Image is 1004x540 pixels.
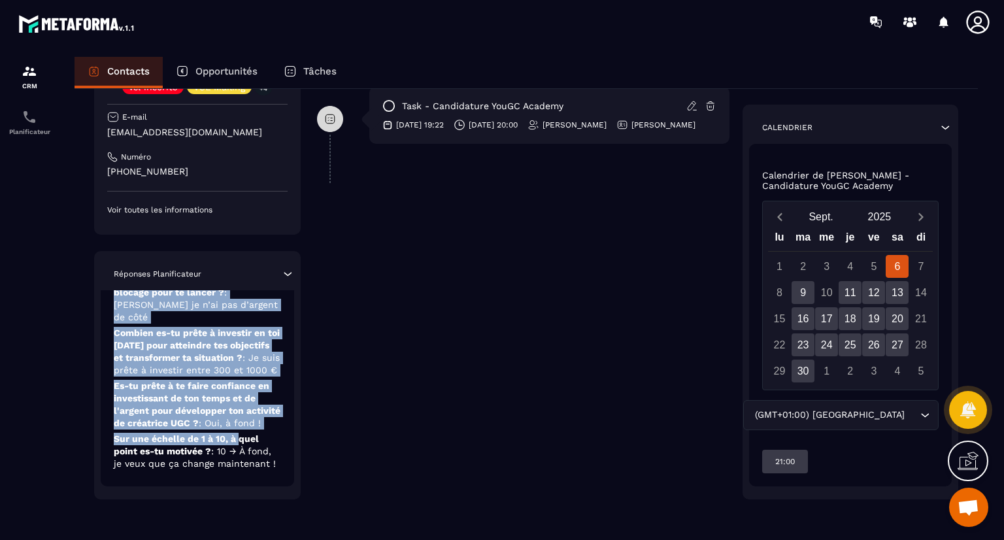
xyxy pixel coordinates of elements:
p: Planificateur [3,128,56,135]
p: CRM [3,82,56,90]
div: ve [862,228,886,251]
p: Calendrier [762,122,812,133]
p: Numéro [121,152,151,162]
a: Ouvrir le chat [949,488,988,527]
div: 26 [862,333,885,356]
div: ma [792,228,815,251]
div: 22 [768,333,791,356]
p: VSL Mailing [193,82,245,92]
div: sa [886,228,909,251]
div: 4 [839,255,862,278]
p: Quel est aujourd’hui ton plus gros blocage pour te lancer ? [114,274,281,324]
p: Contacts [107,65,150,77]
img: scheduler [22,109,37,125]
div: 2 [839,360,862,382]
p: Sur une échelle de 1 à 10, à quel point es-tu motivée ? [114,433,281,470]
a: schedulerschedulerPlanificateur [3,99,56,145]
img: logo [18,12,136,35]
div: 29 [768,360,791,382]
div: 20 [886,307,909,330]
div: Search for option [743,400,939,430]
a: Tâches [271,57,350,88]
p: Voir toutes les informations [107,205,288,215]
div: 12 [862,281,885,304]
div: 19 [862,307,885,330]
p: [DATE] 20:00 [469,120,518,130]
input: Search for option [907,408,917,422]
div: 16 [792,307,814,330]
div: 1 [768,255,791,278]
div: 4 [886,360,909,382]
div: Calendar days [768,255,933,382]
div: di [909,228,933,251]
p: task - Candidature YouGC Academy [402,100,563,112]
div: 9 [792,281,814,304]
p: Combien es-tu prête à investir en toi [DATE] pour atteindre tes objectifs et transformer ta situa... [114,327,281,377]
div: 25 [839,333,862,356]
div: me [815,228,839,251]
p: [PERSON_NAME] [631,120,695,130]
p: vsl inscrits [129,82,177,92]
div: 13 [886,281,909,304]
div: 10 [815,281,838,304]
p: Calendrier de [PERSON_NAME] - Candidature YouGC Academy [762,170,939,191]
p: Tâches [303,65,337,77]
div: 27 [886,333,909,356]
div: 3 [815,255,838,278]
p: [PERSON_NAME] [543,120,607,130]
div: 18 [839,307,862,330]
div: 14 [909,281,932,304]
div: 6 [886,255,909,278]
div: 5 [862,255,885,278]
p: [DATE] 19:22 [396,120,444,130]
button: Open years overlay [850,205,909,228]
p: E-mail [122,112,147,122]
div: 1 [815,360,838,382]
span: : [PERSON_NAME] je n’ai pas d’argent de côté [114,287,278,322]
div: 23 [792,333,814,356]
a: Contacts [75,57,163,88]
div: 7 [909,255,932,278]
p: [EMAIL_ADDRESS][DOMAIN_NAME] [107,126,288,139]
div: 24 [815,333,838,356]
button: Open months overlay [792,205,850,228]
a: Opportunités [163,57,271,88]
p: 21:00 [775,456,795,467]
button: Previous month [768,208,792,226]
div: je [839,228,862,251]
p: Es-tu prête à te faire confiance en investissant de ton temps et de l'argent pour développer ton ... [114,380,281,430]
a: formationformationCRM [3,54,56,99]
button: Next month [909,208,933,226]
div: 30 [792,360,814,382]
div: 28 [909,333,932,356]
img: formation [22,63,37,79]
div: 3 [862,360,885,382]
div: 5 [909,360,932,382]
div: Calendar wrapper [768,228,933,382]
div: lu [767,228,791,251]
div: 11 [839,281,862,304]
div: 21 [909,307,932,330]
div: 15 [768,307,791,330]
div: 8 [768,281,791,304]
div: 2 [792,255,814,278]
p: Réponses Planificateur [114,269,201,279]
p: [PHONE_NUMBER] [107,165,288,178]
span: (GMT+01:00) [GEOGRAPHIC_DATA] [752,408,907,422]
span: : Oui, à fond ! [199,418,261,428]
div: 17 [815,307,838,330]
p: Opportunités [195,65,258,77]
